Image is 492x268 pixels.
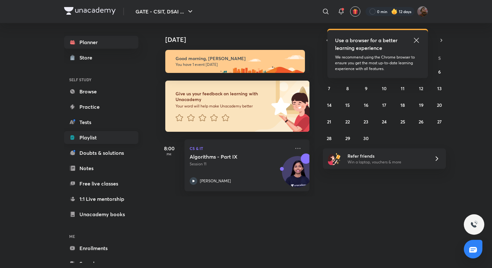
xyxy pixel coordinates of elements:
[328,85,330,91] abbr: September 7, 2025
[348,159,426,165] p: Win a laptop, vouchers & more
[132,5,198,18] button: GATE - CSIT, DSAI ...
[419,119,423,125] abbr: September 26, 2025
[364,102,368,108] abbr: September 16, 2025
[190,145,290,152] p: CS & IT
[176,91,269,102] h6: Give us your feedback on learning with Unacademy
[400,119,405,125] abbr: September 25, 2025
[79,54,96,61] div: Store
[361,83,371,93] button: September 9, 2025
[342,100,353,110] button: September 15, 2025
[156,145,182,152] h5: 8:00
[335,54,420,72] p: We recommend using the Chrome browser to ensure you get the most up-to-date learning experience w...
[176,56,299,61] h6: Good morning, [PERSON_NAME]
[335,36,399,52] h5: Use a browser for a better learning experience
[282,160,313,190] img: Avatar
[176,62,299,67] p: You have 1 event [DATE]
[419,85,423,91] abbr: September 12, 2025
[363,135,369,141] abbr: September 30, 2025
[401,85,405,91] abbr: September 11, 2025
[382,102,386,108] abbr: September 17, 2025
[434,83,445,93] button: September 13, 2025
[398,116,408,127] button: September 25, 2025
[64,231,138,242] h6: ME
[250,81,309,132] img: feedback_image
[379,83,389,93] button: September 10, 2025
[345,102,350,108] abbr: September 15, 2025
[64,208,138,221] a: Unacademy books
[391,8,398,15] img: streak
[64,7,116,15] img: Company Logo
[437,85,442,91] abbr: September 13, 2025
[156,152,182,156] p: PM
[327,102,332,108] abbr: September 14, 2025
[346,85,349,91] abbr: September 8, 2025
[379,100,389,110] button: September 17, 2025
[64,131,138,144] a: Playlist
[417,6,428,17] img: Suryansh Singh
[327,135,332,141] abbr: September 28, 2025
[342,133,353,143] button: September 29, 2025
[419,102,423,108] abbr: September 19, 2025
[365,85,367,91] abbr: September 9, 2025
[416,83,426,93] button: September 12, 2025
[64,100,138,113] a: Practice
[434,67,445,77] button: September 6, 2025
[190,154,269,160] h5: Algorithms - Part IX
[64,116,138,129] a: Tests
[324,100,334,110] button: September 14, 2025
[379,116,389,127] button: September 24, 2025
[324,133,334,143] button: September 28, 2025
[361,100,371,110] button: September 16, 2025
[200,178,231,184] p: [PERSON_NAME]
[398,83,408,93] button: September 11, 2025
[64,242,138,255] a: Enrollments
[64,85,138,98] a: Browse
[64,51,138,64] a: Store
[382,85,387,91] abbr: September 10, 2025
[165,50,305,73] img: morning
[327,119,331,125] abbr: September 21, 2025
[64,177,138,190] a: Free live classes
[165,36,316,43] h4: [DATE]
[348,153,426,159] h6: Refer friends
[400,102,405,108] abbr: September 18, 2025
[364,119,368,125] abbr: September 23, 2025
[438,55,441,61] abbr: Saturday
[64,162,138,175] a: Notes
[361,133,371,143] button: September 30, 2025
[438,69,441,75] abbr: September 6, 2025
[350,6,360,17] button: avatar
[382,119,387,125] abbr: September 24, 2025
[190,161,290,167] p: Session 11
[398,100,408,110] button: September 18, 2025
[345,135,350,141] abbr: September 29, 2025
[470,221,478,228] img: ttu
[64,146,138,159] a: Doubts & solutions
[176,104,269,109] p: Your word will help make Unacademy better
[64,74,138,85] h6: SELF STUDY
[416,100,426,110] button: September 19, 2025
[328,152,341,165] img: referral
[64,193,138,205] a: 1:1 Live mentorship
[342,83,353,93] button: September 8, 2025
[434,100,445,110] button: September 20, 2025
[64,7,116,16] a: Company Logo
[437,102,442,108] abbr: September 20, 2025
[437,119,442,125] abbr: September 27, 2025
[416,116,426,127] button: September 26, 2025
[361,116,371,127] button: September 23, 2025
[352,9,358,14] img: avatar
[434,116,445,127] button: September 27, 2025
[64,36,138,49] a: Planner
[345,119,350,125] abbr: September 22, 2025
[324,83,334,93] button: September 7, 2025
[324,116,334,127] button: September 21, 2025
[342,116,353,127] button: September 22, 2025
